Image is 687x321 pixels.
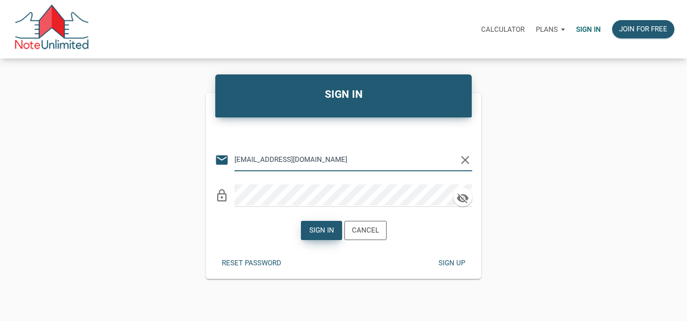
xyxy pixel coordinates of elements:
div: Join for free [619,24,667,35]
i: clear [458,153,472,167]
button: Sign up [431,254,472,272]
button: Plans [530,15,570,44]
button: Reset password [215,254,288,272]
button: Join for free [612,20,674,38]
img: NoteUnlimited [14,5,89,54]
button: Cancel [344,221,387,240]
a: Calculator [475,15,530,44]
i: email [215,153,229,167]
input: Email [234,149,458,170]
p: Calculator [481,25,525,34]
div: Sign up [439,258,465,269]
div: Sign in [309,225,334,236]
i: lock_outline [215,189,229,203]
p: Plans [536,25,558,34]
a: Sign in [570,15,607,44]
h4: SIGN IN [222,87,465,102]
button: Sign in [301,221,342,240]
a: Join for free [607,15,680,44]
div: Cancel [352,225,379,236]
div: Reset password [222,258,281,269]
p: Sign in [576,25,601,34]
